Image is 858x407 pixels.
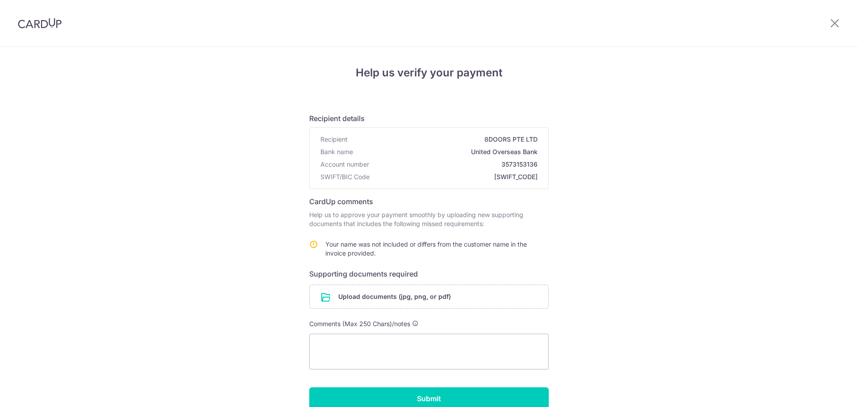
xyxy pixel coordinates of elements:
span: United Overseas Bank [357,147,538,156]
span: Your name was not included or differs from the customer name in the invoice provided. [325,240,527,257]
p: Help us to approve your payment smoothly by uploading new supporting documents that includes the ... [309,210,549,228]
h6: Recipient details [309,113,549,124]
span: [SWIFT_CODE] [373,172,538,181]
span: 3573153136 [373,160,538,169]
span: Recipient [320,135,348,144]
span: 8DOORS PTE LTD [351,135,538,144]
h6: CardUp comments [309,196,549,207]
h6: Supporting documents required [309,269,549,279]
span: Bank name [320,147,353,156]
img: CardUp [18,18,62,29]
h4: Help us verify your payment [309,65,549,81]
span: Account number [320,160,369,169]
span: SWIFT/BIC Code [320,172,370,181]
div: Upload documents (jpg, png, or pdf) [309,285,549,309]
span: Comments (Max 250 Chars)/notes [309,320,410,327]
